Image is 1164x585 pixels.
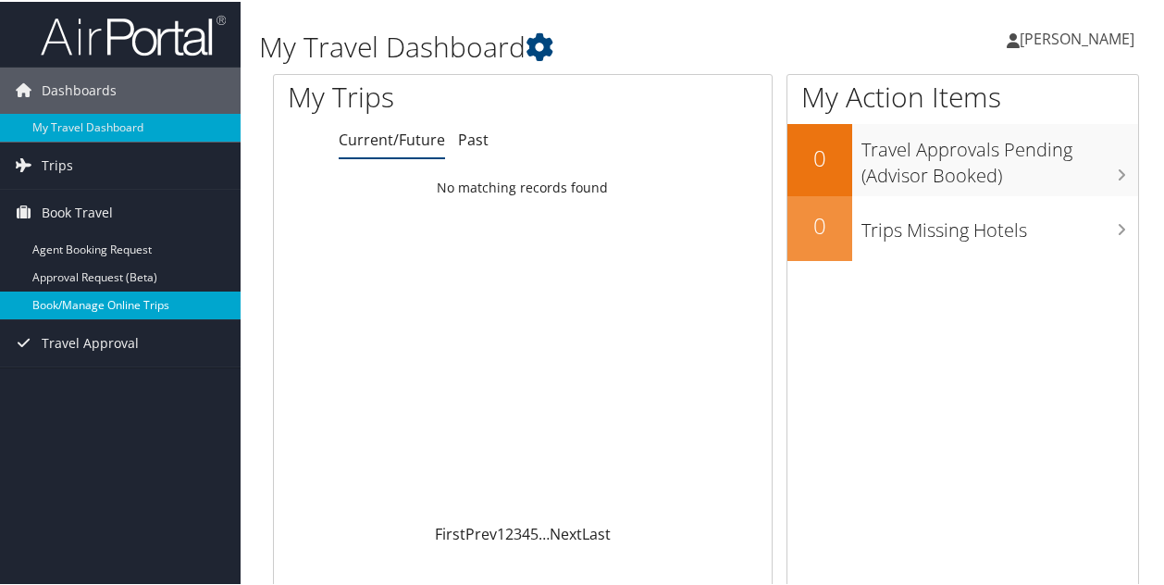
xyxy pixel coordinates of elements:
a: 5 [530,522,539,542]
a: 3 [514,522,522,542]
a: 1 [497,522,505,542]
a: Prev [465,522,497,542]
a: 4 [522,522,530,542]
a: Current/Future [339,128,445,148]
td: No matching records found [274,169,772,203]
a: 0Trips Missing Hotels [787,194,1138,259]
a: [PERSON_NAME] [1007,9,1153,65]
a: First [435,522,465,542]
a: Last [582,522,611,542]
img: airportal-logo.png [41,12,226,56]
h1: My Travel Dashboard [259,26,855,65]
h1: My Action Items [787,76,1138,115]
a: Past [458,128,489,148]
span: [PERSON_NAME] [1020,27,1134,47]
h3: Travel Approvals Pending (Advisor Booked) [861,126,1138,187]
a: 2 [505,522,514,542]
h1: My Trips [288,76,551,115]
span: Travel Approval [42,318,139,365]
h2: 0 [787,208,852,240]
h2: 0 [787,141,852,172]
span: … [539,522,550,542]
span: Trips [42,141,73,187]
span: Dashboards [42,66,117,112]
span: Book Travel [42,188,113,234]
a: Next [550,522,582,542]
h3: Trips Missing Hotels [861,206,1138,242]
a: 0Travel Approvals Pending (Advisor Booked) [787,122,1138,193]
